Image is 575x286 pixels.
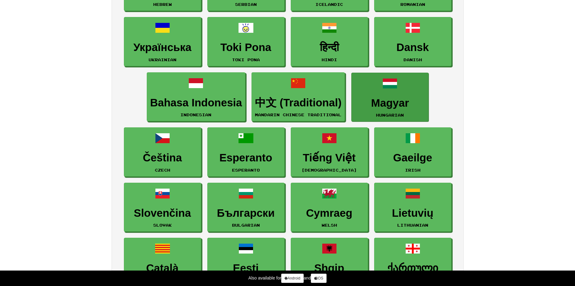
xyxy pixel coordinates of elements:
[255,113,341,117] small: Mandarin Chinese Traditional
[232,223,260,227] small: Bulgarian
[232,58,260,62] small: Toki Pona
[351,73,429,122] a: MagyarHungarian
[153,223,172,227] small: Slovak
[127,41,198,53] h3: Українська
[211,41,281,53] h3: Toki Pona
[400,2,425,6] small: Romanian
[211,152,281,164] h3: Esperanto
[207,183,285,232] a: БългарскиBulgarian
[378,262,448,274] h3: ქართული
[281,274,303,283] a: Android
[153,2,172,6] small: Hebrew
[294,207,365,219] h3: Cymraeg
[127,207,198,219] h3: Slovenčina
[378,152,448,164] h3: Gaeilge
[374,17,451,66] a: DanskDanish
[405,168,421,172] small: Irish
[378,41,448,53] h3: Dansk
[315,2,343,6] small: Icelandic
[374,127,451,177] a: GaeilgeIrish
[397,223,428,227] small: Lithuanian
[294,262,365,274] h3: Shqip
[207,127,285,177] a: EsperantoEsperanto
[291,127,368,177] a: Tiếng Việt[DEMOGRAPHIC_DATA]
[124,17,201,66] a: УкраїнськаUkrainian
[147,72,246,122] a: Bahasa IndonesiaIndonesian
[124,183,201,232] a: SlovenčinaSlovak
[124,127,201,177] a: ČeštinaCzech
[311,274,327,283] a: iOS
[127,152,198,164] h3: Čeština
[322,58,337,62] small: Hindi
[291,17,368,66] a: हिन्दीHindi
[374,183,451,232] a: LietuviųLithuanian
[149,58,176,62] small: Ukrainian
[255,97,341,109] h3: 中文 (Traditional)
[404,58,422,62] small: Danish
[378,207,448,219] h3: Lietuvių
[294,41,365,53] h3: हिन्दी
[376,113,404,117] small: Hungarian
[294,152,365,164] h3: Tiếng Việt
[252,72,345,122] a: 中文 (Traditional)Mandarin Chinese Traditional
[232,168,260,172] small: Esperanto
[322,223,337,227] small: Welsh
[291,183,368,232] a: CymraegWelsh
[355,97,425,109] h3: Magyar
[150,97,242,109] h3: Bahasa Indonesia
[180,113,211,117] small: Indonesian
[302,168,357,172] small: [DEMOGRAPHIC_DATA]
[127,262,198,274] h3: Català
[211,207,281,219] h3: Български
[211,262,281,274] h3: Eesti
[155,168,170,172] small: Czech
[235,2,257,6] small: Serbian
[207,17,285,66] a: Toki PonaToki Pona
